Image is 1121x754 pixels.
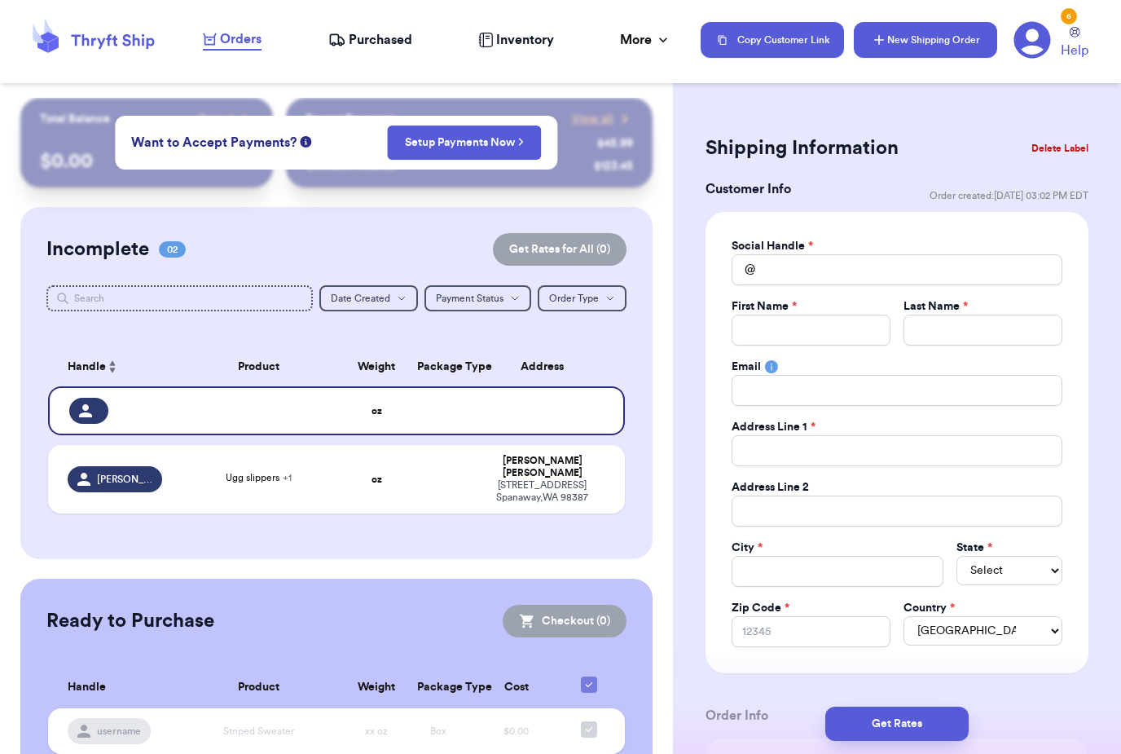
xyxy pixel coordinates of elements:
span: 02 [159,241,186,258]
span: Box [430,726,446,736]
h2: Ready to Purchase [46,608,214,634]
button: Order Type [538,285,626,311]
button: Checkout (0) [503,605,626,637]
a: 6 [1013,21,1051,59]
button: Sort ascending [106,357,119,377]
div: @ [732,254,755,285]
label: First Name [732,298,797,315]
th: Package Type [407,667,469,708]
a: Inventory [478,30,554,50]
th: Package Type [407,347,469,386]
a: Setup Payments Now [405,134,525,151]
strong: oz [371,406,382,416]
input: Search [46,285,313,311]
th: Product [172,347,345,386]
h2: Incomplete [46,236,149,262]
span: Handle [68,679,106,696]
span: Payout [199,111,234,127]
button: Copy Customer Link [701,22,844,58]
label: Country [903,600,955,616]
label: Address Line 2 [732,479,809,496]
span: $0.00 [503,726,529,736]
button: Get Rates [825,707,969,741]
a: Payout [199,111,253,127]
span: Order Type [549,293,599,303]
th: Weight [345,667,407,708]
h2: Shipping Information [706,135,899,161]
label: Social Handle [732,238,813,254]
strong: oz [371,474,382,484]
a: Orders [203,29,262,51]
button: Date Created [319,285,418,311]
span: username [97,725,141,738]
label: Address Line 1 [732,419,815,435]
button: Payment Status [424,285,531,311]
div: [STREET_ADDRESS] Spanaway , WA 98387 [479,479,604,504]
p: Total Balance [40,111,110,127]
a: Help [1061,27,1088,60]
span: + 1 [283,473,292,483]
button: Delete Label [1025,130,1095,166]
span: Date Created [331,293,390,303]
span: View all [572,111,613,127]
h3: Customer Info [706,179,791,199]
button: New Shipping Order [854,22,997,58]
span: Handle [68,359,106,376]
div: $ 45.99 [597,135,633,152]
span: Ugg slippers [226,473,292,483]
div: 6 [1061,8,1077,24]
label: State [956,540,992,556]
th: Product [172,667,345,708]
span: Striped Sweater [223,726,294,736]
span: Orders [220,29,262,49]
a: Purchased [328,30,412,50]
span: Order created: [DATE] 03:02 PM EDT [930,189,1088,202]
span: [PERSON_NAME] [97,473,152,486]
span: xx oz [365,726,388,736]
button: Get Rates for All (0) [493,233,626,266]
input: 12345 [732,616,890,647]
a: View all [572,111,633,127]
span: Want to Accept Payments? [131,133,297,152]
th: Weight [345,347,407,386]
span: Help [1061,41,1088,60]
button: Setup Payments Now [388,126,542,160]
div: More [620,30,671,50]
div: [PERSON_NAME] [PERSON_NAME] [479,455,604,479]
th: Address [469,347,624,386]
p: $ 0.00 [40,148,253,174]
span: Inventory [496,30,554,50]
span: Payment Status [436,293,503,303]
label: Last Name [903,298,968,315]
label: Email [732,359,761,375]
label: Zip Code [732,600,789,616]
th: Cost [469,667,562,708]
div: $ 123.45 [594,158,633,174]
p: Recent Payments [306,111,396,127]
span: Purchased [349,30,412,50]
label: City [732,540,763,556]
